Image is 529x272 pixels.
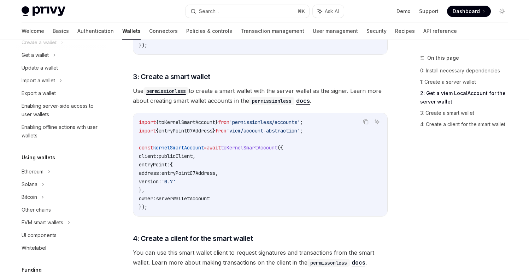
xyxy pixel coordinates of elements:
div: Solana [22,180,37,189]
span: version: [139,178,161,185]
div: Get a wallet [22,51,49,59]
a: Transaction management [241,23,304,40]
span: from [218,119,229,125]
a: Export a wallet [16,87,106,100]
a: Wallets [122,23,141,40]
a: 0: Install necessary dependencies [420,65,513,76]
div: Enabling offline actions with user wallets [22,123,102,140]
span: toKernelSmartAccount [221,144,277,151]
a: 4: Create a client for the smart wallet [420,119,513,130]
div: Update a wallet [22,64,58,72]
span: Ask AI [325,8,339,15]
a: Dashboard [447,6,491,17]
span: import [139,119,156,125]
div: Ethereum [22,167,43,176]
span: } [212,128,215,134]
div: Export a wallet [22,89,56,97]
span: publicClient [159,153,193,159]
span: Use to create a smart wallet with the server wallet as the signer. Learn more about creating smar... [133,86,388,106]
h5: Using wallets [22,153,55,162]
div: Enabling server-side access to user wallets [22,102,102,119]
span: entryPoint07Address [161,170,215,176]
a: UI components [16,229,106,242]
span: }); [139,42,147,48]
span: }, [139,187,145,193]
span: toKernelSmartAccount [159,119,215,125]
a: Demo [396,8,411,15]
a: docs [352,259,365,266]
span: import [139,128,156,134]
span: ; [300,119,303,125]
button: Ask AI [313,5,344,18]
a: Whitelabel [16,242,106,254]
span: kernelSmartAccount [153,144,204,151]
code: permissonless [307,259,350,267]
span: ; [300,128,303,134]
div: Search... [199,7,219,16]
code: permissionless [143,87,189,95]
div: EVM smart wallets [22,218,63,227]
a: 1: Create a server wallet [420,76,513,88]
code: permissionless [249,97,294,105]
span: from [215,128,227,134]
span: client: [139,153,159,159]
span: { [170,161,173,168]
div: UI components [22,231,57,240]
span: address: [139,170,161,176]
a: 2: Get a viem LocalAccount for the server wallet [420,88,513,107]
a: User management [313,23,358,40]
a: Enabling offline actions with user wallets [16,121,106,142]
span: }); [139,204,147,210]
a: API reference [423,23,457,40]
button: Search...⌘K [186,5,309,18]
span: await [207,144,221,151]
a: Authentication [77,23,114,40]
button: Copy the contents from the code block [361,117,370,126]
a: 3: Create a smart wallet [420,107,513,119]
a: Other chains [16,203,106,216]
span: ({ [277,144,283,151]
span: 'viem/account-abstraction' [227,128,300,134]
a: docs [296,97,310,105]
span: 'permissionless/accounts' [229,119,300,125]
div: Other chains [22,206,51,214]
a: Enabling server-side access to user wallets [16,100,106,121]
span: , [215,170,218,176]
a: Support [419,8,439,15]
a: Update a wallet [16,61,106,74]
a: Recipes [395,23,415,40]
a: permissionless [143,87,189,94]
div: Bitcoin [22,193,37,201]
div: Import a wallet [22,76,55,85]
span: On this page [427,54,459,62]
a: Policies & controls [186,23,232,40]
a: Security [366,23,387,40]
span: { [156,119,159,125]
span: 3: Create a smart wallet [133,72,210,82]
span: 4: Create a client for the smart wallet [133,233,253,243]
span: { [156,128,159,134]
span: Dashboard [453,8,480,15]
a: Welcome [22,23,44,40]
img: light logo [22,6,65,16]
span: serverWalletAccount [156,195,210,202]
a: Connectors [149,23,178,40]
span: } [215,119,218,125]
span: = [204,144,207,151]
span: const [139,144,153,151]
span: ⌘ K [298,8,305,14]
span: You can use this smart wallet client to request signatures and transactions from the smart wallet... [133,248,388,267]
div: Whitelabel [22,244,46,252]
span: , [193,153,195,159]
a: Basics [53,23,69,40]
span: entryPoint07Address [159,128,212,134]
span: entryPoint: [139,161,170,168]
span: '0.7' [161,178,176,185]
span: owner: [139,195,156,202]
button: Ask AI [372,117,382,126]
button: Toggle dark mode [496,6,508,17]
